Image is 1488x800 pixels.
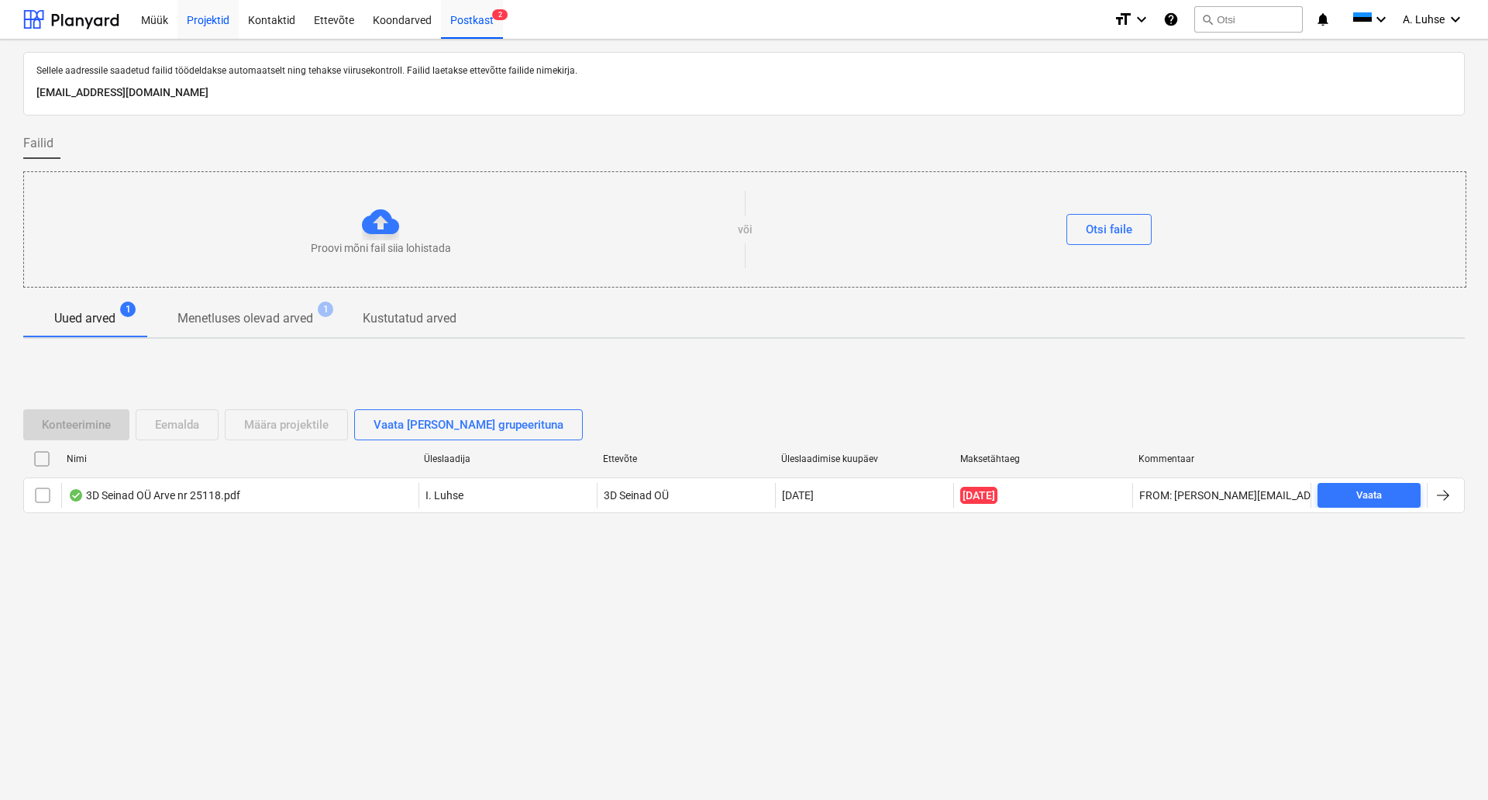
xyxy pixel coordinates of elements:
[1114,10,1132,29] i: format_size
[960,453,1127,464] div: Maksetähtaeg
[492,9,508,20] span: 2
[36,84,1452,102] p: [EMAIL_ADDRESS][DOMAIN_NAME]
[318,302,333,317] span: 1
[1194,6,1303,33] button: Otsi
[1086,219,1132,240] div: Otsi faile
[68,489,240,502] div: 3D Seinad OÜ Arve nr 25118.pdf
[1066,214,1152,245] button: Otsi faile
[960,487,997,504] span: [DATE]
[67,453,412,464] div: Nimi
[781,453,948,464] div: Üleslaadimise kuupäev
[782,489,814,502] div: [DATE]
[1372,10,1390,29] i: keyboard_arrow_down
[311,240,451,256] p: Proovi mõni fail siia lohistada
[1317,483,1421,508] button: Vaata
[738,222,753,237] p: või
[1410,726,1488,800] iframe: Chat Widget
[603,453,770,464] div: Ettevõte
[424,453,591,464] div: Üleslaadija
[68,489,84,502] div: Andmed failist loetud
[36,65,1452,78] p: Sellele aadressile saadetud failid töödeldakse automaatselt ning tehakse viirusekontroll. Failid ...
[23,171,1466,288] div: Proovi mõni fail siia lohistadavõiOtsi faile
[1410,726,1488,800] div: Vestlusvidin
[425,488,463,503] p: I. Luhse
[354,409,583,440] button: Vaata [PERSON_NAME] grupeerituna
[363,309,456,328] p: Kustutatud arved
[374,415,563,435] div: Vaata [PERSON_NAME] grupeerituna
[1356,487,1382,505] div: Vaata
[177,309,313,328] p: Menetluses olevad arved
[1163,10,1179,29] i: Abikeskus
[597,483,775,508] div: 3D Seinad OÜ
[120,302,136,317] span: 1
[1403,13,1445,26] span: A. Luhse
[1138,453,1305,464] div: Kommentaar
[1315,10,1331,29] i: notifications
[1201,13,1214,26] span: search
[54,309,115,328] p: Uued arved
[1132,10,1151,29] i: keyboard_arrow_down
[23,134,53,153] span: Failid
[1446,10,1465,29] i: keyboard_arrow_down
